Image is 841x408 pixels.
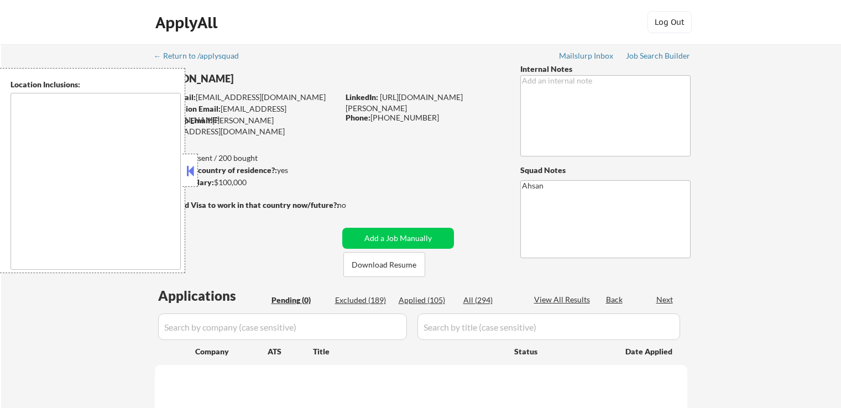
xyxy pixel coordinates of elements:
[656,294,674,305] div: Next
[514,341,609,361] div: Status
[342,228,454,249] button: Add a Job Manually
[154,153,338,164] div: 105 sent / 200 bought
[625,346,674,357] div: Date Applied
[155,92,338,103] div: [EMAIL_ADDRESS][DOMAIN_NAME]
[154,52,249,60] div: ← Return to /applysquad
[520,64,691,75] div: Internal Notes
[155,72,382,86] div: [PERSON_NAME]
[647,11,692,33] button: Log Out
[417,313,680,340] input: Search by title (case sensitive)
[154,165,335,176] div: yes
[155,103,338,125] div: [EMAIL_ADDRESS][DOMAIN_NAME]
[337,200,369,211] div: no
[154,51,249,62] a: ← Return to /applysquad
[559,51,614,62] a: Mailslurp Inbox
[346,112,502,123] div: [PHONE_NUMBER]
[399,295,454,306] div: Applied (105)
[158,289,268,302] div: Applications
[346,92,378,102] strong: LinkedIn:
[606,294,624,305] div: Back
[335,295,390,306] div: Excluded (189)
[346,92,463,113] a: [URL][DOMAIN_NAME][PERSON_NAME]
[195,346,268,357] div: Company
[271,295,327,306] div: Pending (0)
[158,313,407,340] input: Search by company (case sensitive)
[154,177,338,188] div: $100,000
[155,13,221,32] div: ApplyAll
[463,295,519,306] div: All (294)
[11,79,181,90] div: Location Inclusions:
[346,113,370,122] strong: Phone:
[155,115,338,137] div: [PERSON_NAME][EMAIL_ADDRESS][DOMAIN_NAME]
[268,346,313,357] div: ATS
[343,252,425,277] button: Download Resume
[154,165,277,175] strong: Can work in country of residence?:
[520,165,691,176] div: Squad Notes
[313,346,504,357] div: Title
[534,294,593,305] div: View All Results
[626,52,691,60] div: Job Search Builder
[155,200,339,210] strong: Will need Visa to work in that country now/future?:
[559,52,614,60] div: Mailslurp Inbox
